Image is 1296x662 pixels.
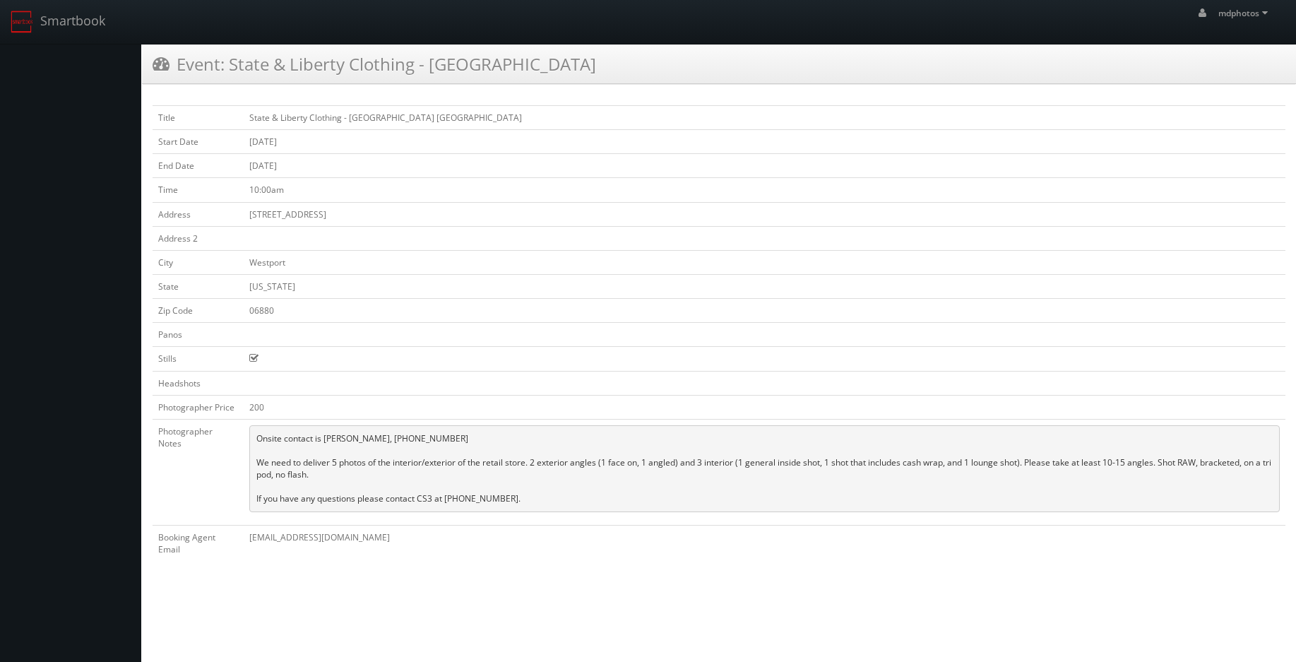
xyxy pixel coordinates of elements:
[153,154,244,178] td: End Date
[244,178,1285,202] td: 10:00am
[249,425,1280,512] pre: Onsite contact is [PERSON_NAME], [PHONE_NUMBER] We need to deliver 5 photos of the interior/exter...
[244,202,1285,226] td: [STREET_ADDRESS]
[244,130,1285,154] td: [DATE]
[153,395,244,419] td: Photographer Price
[153,347,244,371] td: Stills
[153,202,244,226] td: Address
[153,299,244,323] td: Zip Code
[153,250,244,274] td: City
[153,274,244,298] td: State
[11,11,33,33] img: smartbook-logo.png
[244,250,1285,274] td: Westport
[153,226,244,250] td: Address 2
[244,274,1285,298] td: [US_STATE]
[153,371,244,395] td: Headshots
[153,178,244,202] td: Time
[153,419,244,525] td: Photographer Notes
[1218,7,1272,19] span: mdphotos
[244,395,1285,419] td: 200
[244,525,1285,561] td: [EMAIL_ADDRESS][DOMAIN_NAME]
[153,323,244,347] td: Panos
[153,106,244,130] td: Title
[244,299,1285,323] td: 06880
[153,52,596,76] h3: Event: State & Liberty Clothing - [GEOGRAPHIC_DATA]
[153,525,244,561] td: Booking Agent Email
[153,130,244,154] td: Start Date
[244,106,1285,130] td: State & Liberty Clothing - [GEOGRAPHIC_DATA] [GEOGRAPHIC_DATA]
[244,154,1285,178] td: [DATE]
